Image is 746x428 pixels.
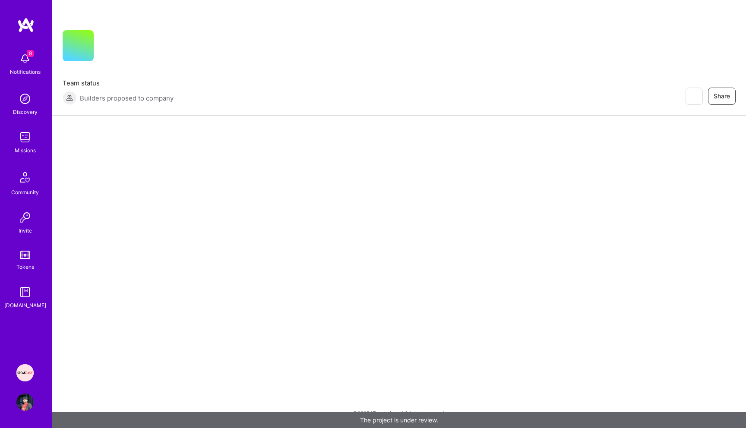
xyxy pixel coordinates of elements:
img: logo [17,17,35,33]
a: User Avatar [14,393,36,411]
img: discovery [16,90,34,107]
span: 8 [27,50,34,57]
span: Share [714,92,730,101]
img: Builders proposed to company [63,91,76,105]
i: icon EyeClosed [690,93,697,100]
img: Speakeasy: Software Engineer to help Customers write custom functions [16,364,34,381]
img: bell [16,50,34,67]
div: Discovery [13,107,38,116]
img: teamwork [16,129,34,146]
a: Speakeasy: Software Engineer to help Customers write custom functions [14,364,36,381]
img: guide book [16,283,34,301]
div: The project is under review. [52,412,746,428]
img: tokens [20,251,30,259]
img: User Avatar [16,393,34,411]
div: [DOMAIN_NAME] [4,301,46,310]
button: Share [708,88,736,105]
div: Missions [15,146,36,155]
img: Community [15,167,35,188]
div: Community [11,188,39,197]
div: Invite [19,226,32,235]
i: icon CompanyGray [104,44,111,51]
span: Team status [63,79,174,88]
div: Tokens [16,262,34,271]
span: Builders proposed to company [80,94,174,103]
div: Notifications [10,67,41,76]
img: Invite [16,209,34,226]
